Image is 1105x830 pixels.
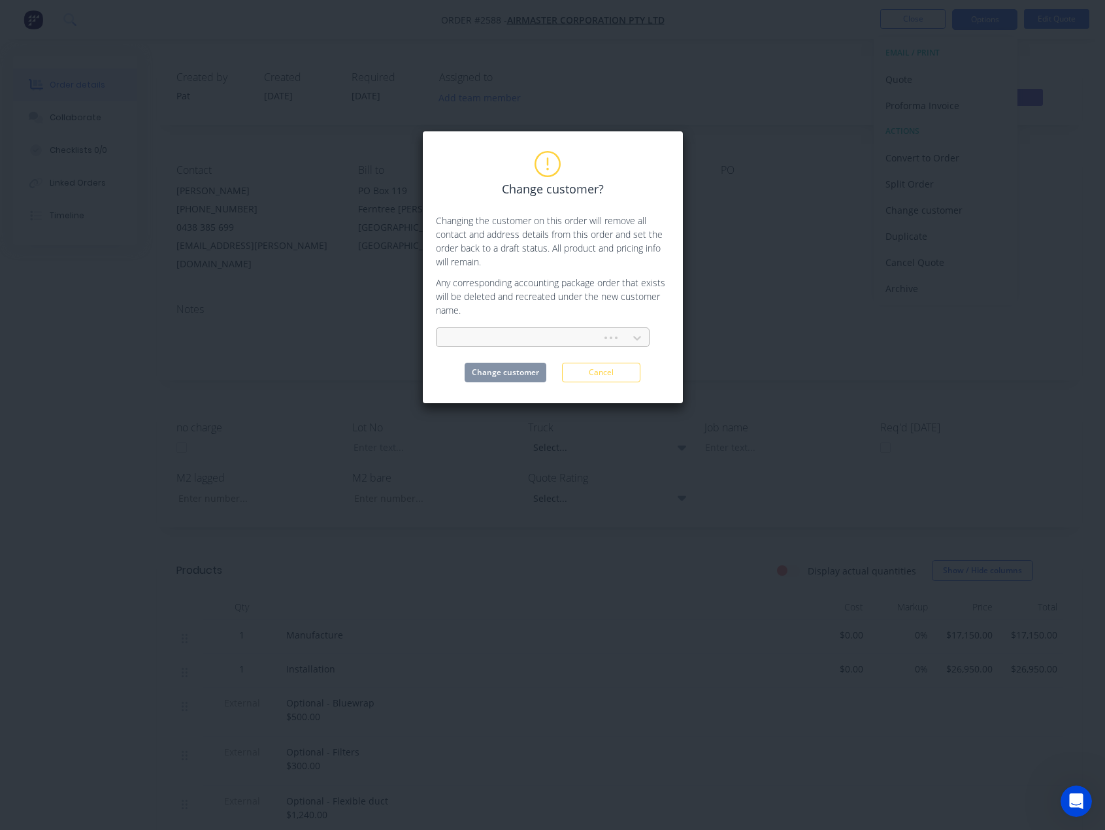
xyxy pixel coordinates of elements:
iframe: Intercom live chat [1061,786,1092,817]
span: Change customer? [502,180,604,198]
button: Change customer [465,363,546,382]
p: Any corresponding accounting package order that exists will be deleted and recreated under the ne... [436,276,670,317]
button: Cancel [562,363,640,382]
p: Changing the customer on this order will remove all contact and address details from this order a... [436,214,670,269]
